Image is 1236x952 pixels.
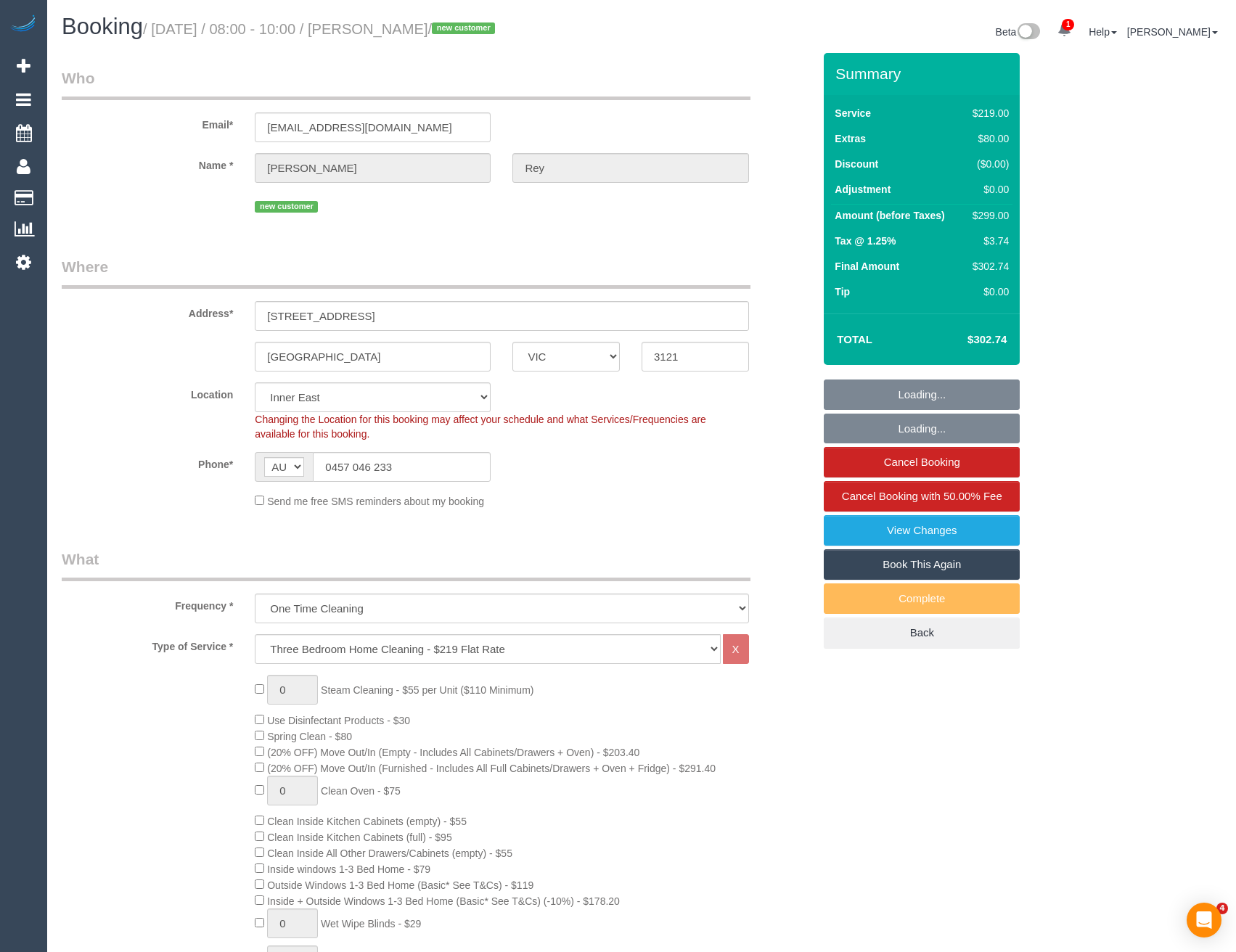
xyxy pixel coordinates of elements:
[1016,23,1040,42] img: New interface
[143,21,499,37] small: / [DATE] / 08:00 - 10:00 / [PERSON_NAME]
[255,112,491,142] input: Email*
[967,208,1009,223] div: $299.00
[267,731,352,742] span: Spring Clean - $80
[267,816,467,827] span: Clean Inside Kitchen Cabinets (empty) - $55
[842,490,1002,502] span: Cancel Booking with 50.00% Fee
[321,918,421,930] span: Wet Wipe Blinds - $29
[255,414,706,440] span: Changing the Location for this booking may affect your schedule and what Services/Frequencies are...
[824,515,1020,546] a: View Changes
[642,342,749,372] input: Post Code*
[255,342,491,372] input: Suburb*
[255,201,318,213] span: new customer
[62,14,143,39] span: Booking
[267,848,512,859] span: Clean Inside All Other Drawers/Cabinets (empty) - $55
[837,333,872,345] strong: Total
[255,153,491,183] input: First Name*
[835,234,896,248] label: Tax @ 1.25%
[835,131,866,146] label: Extras
[267,832,451,843] span: Clean Inside Kitchen Cabinets (full) - $95
[967,234,1009,248] div: $3.74
[267,715,410,726] span: Use Disinfectant Products - $30
[824,549,1020,580] a: Book This Again
[1187,903,1221,937] div: Open Intercom Messenger
[824,447,1020,477] a: Cancel Booking
[996,26,1041,38] a: Beta
[835,284,850,299] label: Tip
[267,895,620,907] span: Inside + Outside Windows 1-3 Bed Home (Basic* See T&Cs) (-10%) - $178.20
[62,67,750,100] legend: Who
[835,182,891,197] label: Adjustment
[321,684,533,696] span: Steam Cleaning - $55 per Unit ($110 Minimum)
[967,259,1009,274] div: $302.74
[1127,26,1218,38] a: [PERSON_NAME]
[835,106,871,120] label: Service
[267,747,639,758] span: (20% OFF) Move Out/In (Empty - Includes All Cabinets/Drawers + Oven) - $203.40
[1216,903,1228,914] span: 4
[62,549,750,581] legend: What
[51,153,244,173] label: Name *
[967,131,1009,146] div: $80.00
[51,301,244,321] label: Address*
[835,208,944,223] label: Amount (before Taxes)
[967,106,1009,120] div: $219.00
[428,21,500,37] span: /
[1050,15,1079,46] a: 1
[51,594,244,613] label: Frequency *
[267,763,716,774] span: (20% OFF) Move Out/In (Furnished - Includes All Full Cabinets/Drawers + Oven + Fridge) - $291.40
[62,256,750,289] legend: Where
[1062,19,1074,30] span: 1
[267,863,430,875] span: Inside windows 1-3 Bed Home - $79
[321,785,401,797] span: Clean Oven - $75
[1089,26,1117,38] a: Help
[267,879,533,891] span: Outside Windows 1-3 Bed Home (Basic* See T&Cs) - $119
[967,157,1009,171] div: ($0.00)
[924,334,1007,346] h4: $302.74
[835,65,1012,82] h3: Summary
[835,157,878,171] label: Discount
[9,15,38,35] img: Automaid Logo
[51,452,244,472] label: Phone*
[313,452,491,482] input: Phone*
[51,112,244,132] label: Email*
[512,153,748,183] input: Last Name*
[267,496,484,507] span: Send me free SMS reminders about my booking
[967,182,1009,197] div: $0.00
[51,634,244,654] label: Type of Service *
[432,22,495,34] span: new customer
[51,382,244,402] label: Location
[967,284,1009,299] div: $0.00
[824,481,1020,512] a: Cancel Booking with 50.00% Fee
[835,259,899,274] label: Final Amount
[824,617,1020,648] a: Back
